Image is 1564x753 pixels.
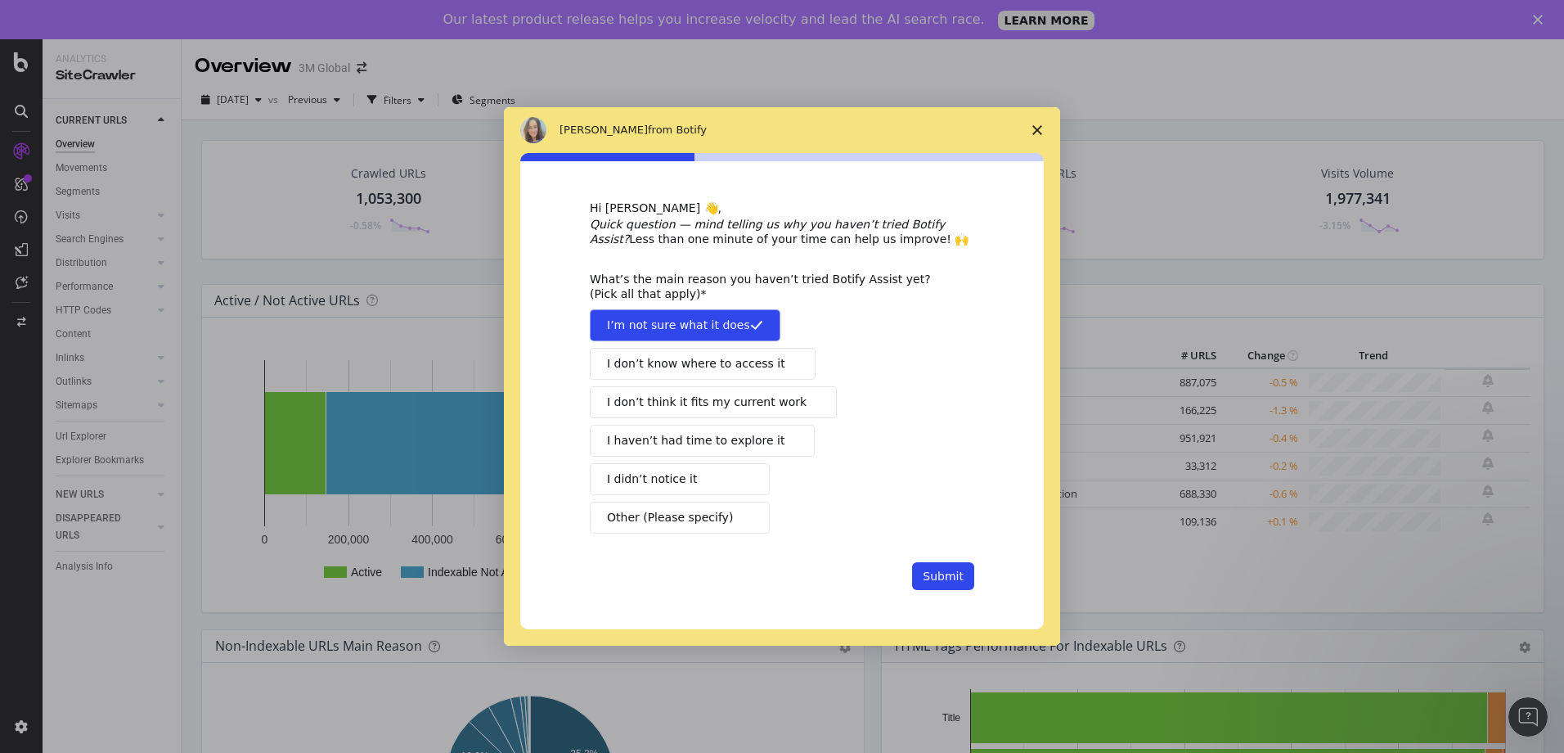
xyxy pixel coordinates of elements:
[607,432,784,449] span: I haven’t had time to explore it
[607,509,733,526] span: Other (Please specify)
[607,471,697,488] span: I didn’t notice it
[590,386,837,418] button: I don’t think it fits my current work
[590,502,770,534] button: Other (Please specify)
[607,355,785,372] span: I don’t know where to access it
[443,11,985,28] div: Our latest product release helps you increase velocity and lead the AI search race.
[1014,107,1060,153] span: Close survey
[590,348,816,380] button: I don’t know where to access it
[590,425,815,457] button: I haven’t had time to explore it
[998,11,1095,30] a: LEARN MORE
[590,463,770,495] button: I didn’t notice it
[1533,15,1549,25] div: Close
[520,117,546,143] img: Profile image for Colleen
[912,562,974,590] button: Submit
[590,218,945,246] i: Quick question — mind telling us why you haven’t tried Botify Assist?
[590,217,974,246] div: Less than one minute of your time can help us improve! 🙌
[607,317,750,334] span: I’m not sure what it does
[560,124,648,136] span: [PERSON_NAME]
[648,124,707,136] span: from Botify
[590,201,974,217] div: Hi [PERSON_NAME] 👋,
[590,309,780,341] button: I’m not sure what it does
[590,272,950,301] div: What’s the main reason you haven’t tried Botify Assist yet? (Pick all that apply)
[607,394,807,411] span: I don’t think it fits my current work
